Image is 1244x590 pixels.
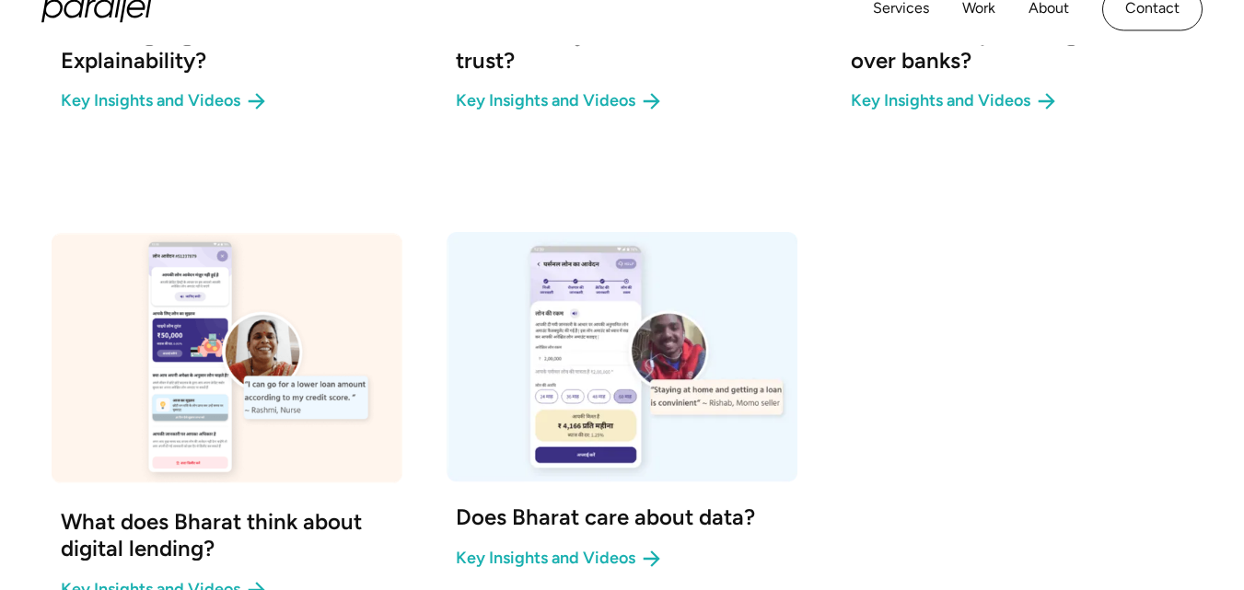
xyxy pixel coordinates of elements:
div: Key Insights and Videos [456,88,635,114]
div: Key Insights and Videos [851,88,1030,114]
div: Key Insights and Videos [61,88,240,114]
div: Can Language increase Explainability? [61,21,393,75]
img: arrow [1034,88,1060,114]
div: Does Bharat care about data? [456,504,788,531]
img: arrow [639,88,665,114]
img: arrow [639,546,665,572]
div: Does Bharat prefer digital over banks? [851,21,1183,75]
div: Can even rejection build trust? [456,21,788,75]
img: arrow [244,88,270,114]
div: What does Bharat think about digital lending? [61,509,393,562]
div: Key Insights and Videos [456,546,635,572]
